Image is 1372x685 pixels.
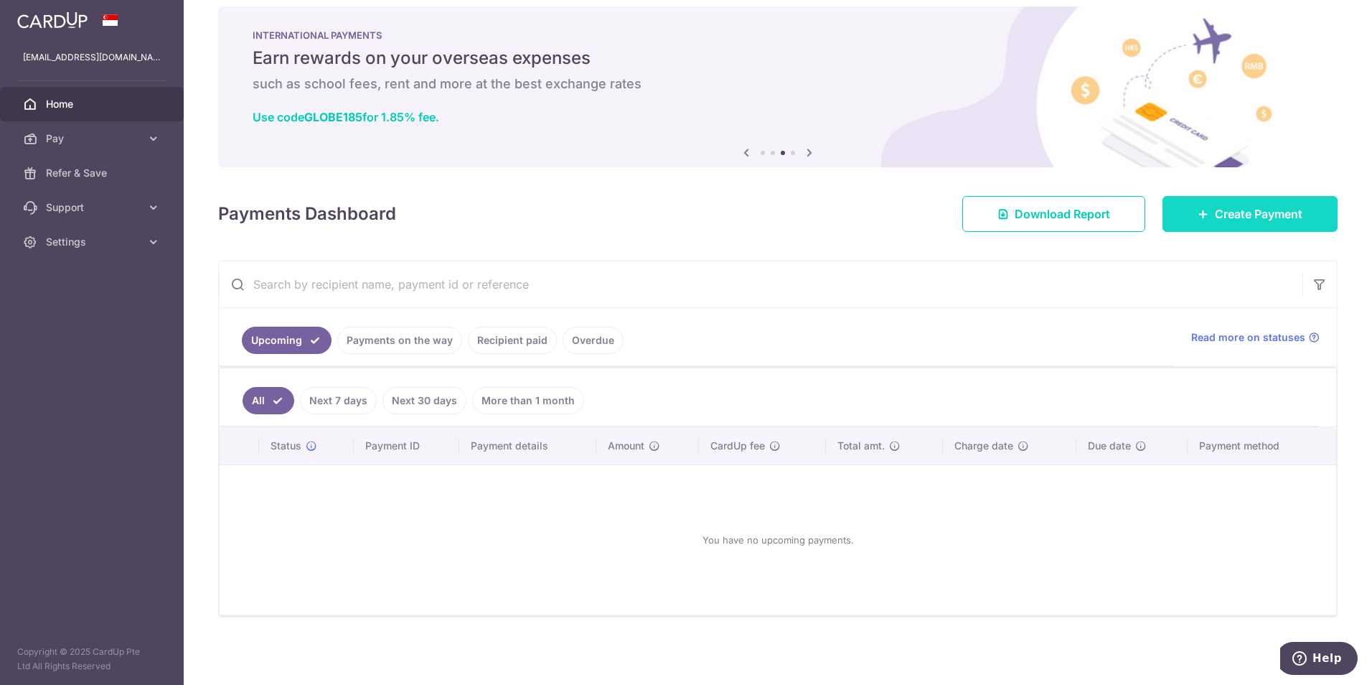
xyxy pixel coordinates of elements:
[1088,439,1131,453] span: Due date
[219,261,1302,307] input: Search by recipient name, payment id or reference
[1191,330,1320,345] a: Read more on statuses
[218,201,396,227] h4: Payments Dashboard
[242,327,332,354] a: Upcoming
[1280,642,1358,678] iframe: Opens a widget where you can find more information
[337,327,462,354] a: Payments on the way
[46,166,141,180] span: Refer & Save
[23,50,161,65] p: [EMAIL_ADDRESS][DOMAIN_NAME]
[253,110,439,124] a: Use codeGLOBE185for 1.85% fee.
[1162,196,1338,232] a: Create Payment
[237,477,1319,603] div: You have no upcoming payments.
[218,6,1338,167] img: International Payment Banner
[46,235,141,249] span: Settings
[1188,427,1336,465] th: Payment method
[468,327,557,354] a: Recipient paid
[46,131,141,146] span: Pay
[1015,205,1110,223] span: Download Report
[1191,330,1305,345] span: Read more on statuses
[710,439,765,453] span: CardUp fee
[46,97,141,111] span: Home
[253,47,1303,70] h5: Earn rewards on your overseas expenses
[962,196,1145,232] a: Download Report
[253,29,1303,41] p: INTERNATIONAL PAYMENTS
[459,427,596,465] th: Payment details
[837,439,885,453] span: Total amt.
[46,200,141,215] span: Support
[304,110,362,124] b: GLOBE185
[17,11,88,29] img: CardUp
[954,439,1013,453] span: Charge date
[253,75,1303,93] h6: such as school fees, rent and more at the best exchange rates
[1215,205,1302,223] span: Create Payment
[608,439,644,453] span: Amount
[271,439,301,453] span: Status
[563,327,624,354] a: Overdue
[243,387,294,414] a: All
[300,387,377,414] a: Next 7 days
[354,427,459,465] th: Payment ID
[472,387,584,414] a: More than 1 month
[382,387,466,414] a: Next 30 days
